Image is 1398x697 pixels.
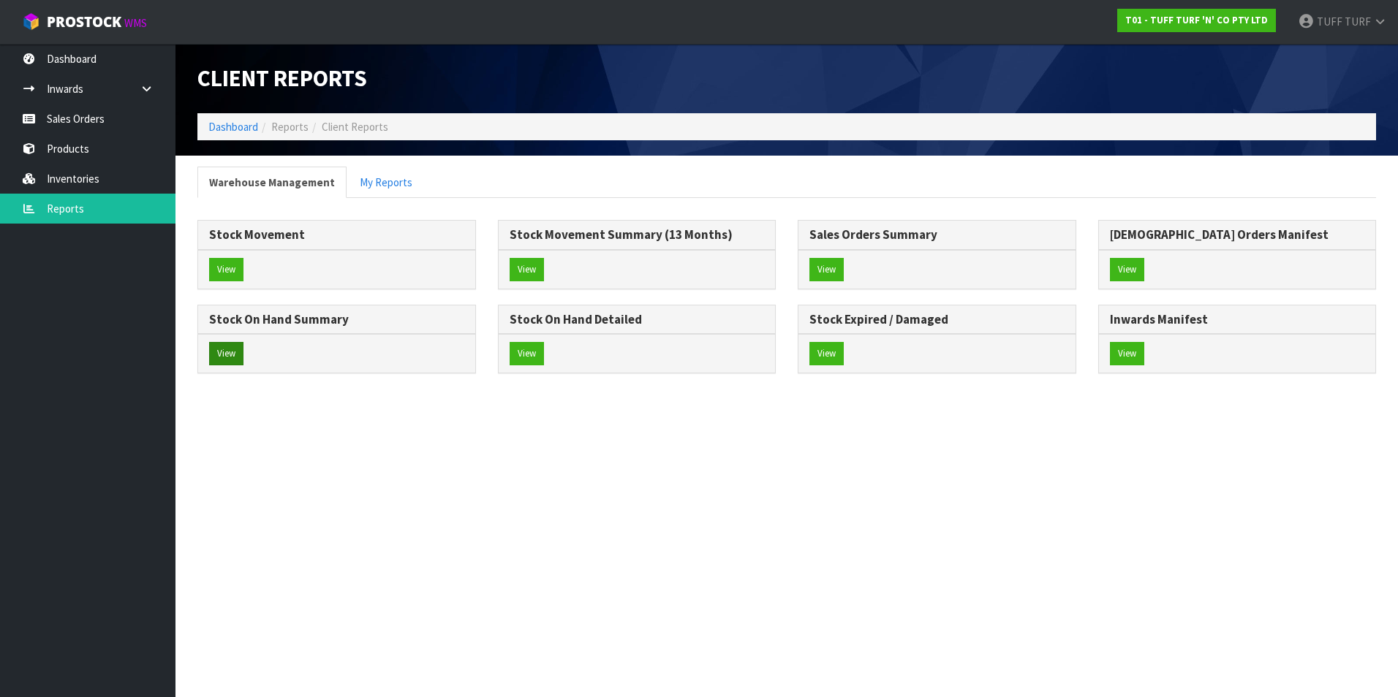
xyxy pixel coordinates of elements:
h3: Stock Movement [209,228,464,242]
span: TUFF TURF [1317,15,1371,28]
button: View [809,258,844,281]
h3: Stock Movement Summary (13 Months) [510,228,765,242]
small: WMS [124,16,147,30]
h3: Sales Orders Summary [809,228,1065,242]
h3: Stock On Hand Detailed [510,313,765,327]
button: View [1110,258,1144,281]
h3: [DEMOGRAPHIC_DATA] Orders Manifest [1110,228,1365,242]
span: Client Reports [322,120,388,134]
a: My Reports [348,167,424,198]
strong: T01 - TUFF TURF 'N' CO PTY LTD [1125,14,1268,26]
a: Dashboard [208,120,258,134]
h3: Stock Expired / Damaged [809,313,1065,327]
span: ProStock [47,12,121,31]
h3: Inwards Manifest [1110,313,1365,327]
button: View [1110,342,1144,365]
span: Client Reports [197,64,367,93]
button: View [510,258,544,281]
span: Reports [271,120,309,134]
img: cube-alt.png [22,12,40,31]
button: View [209,342,243,365]
button: View [510,342,544,365]
button: View [809,342,844,365]
a: Warehouse Management [197,167,347,198]
button: View [209,258,243,281]
h3: Stock On Hand Summary [209,313,464,327]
